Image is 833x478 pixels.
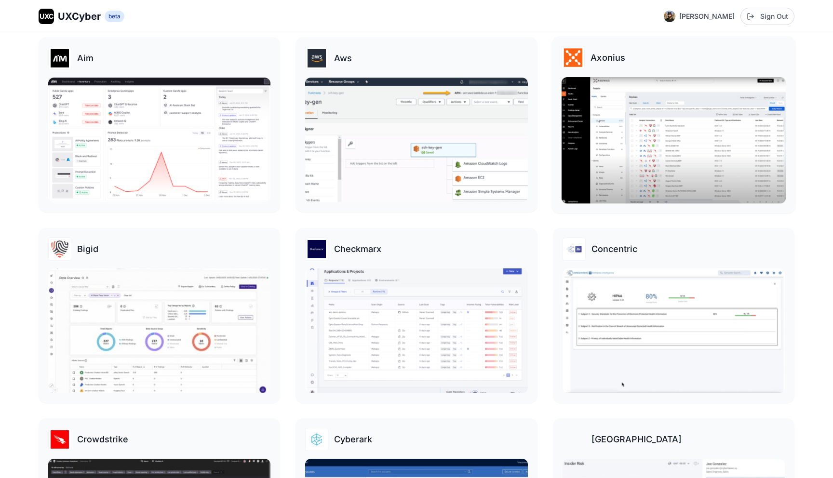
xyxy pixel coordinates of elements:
img: Concentric logo [563,238,585,260]
img: Concentric gallery [563,268,785,394]
img: Cyberark logo [306,428,328,451]
img: Bigid gallery [48,268,270,393]
img: Bigid logo [49,238,71,260]
img: Aws logo [306,47,328,69]
img: Axonius gallery [561,77,786,203]
h3: Checkmarx [334,242,381,256]
span: [PERSON_NAME] [679,12,735,21]
img: Aim logo [49,47,71,69]
h3: [GEOGRAPHIC_DATA] [591,433,682,446]
span: beta [105,11,124,22]
h3: Bigid [77,242,98,256]
a: Aim logoAimAim gallery [39,37,280,212]
button: Sign Out [740,8,794,25]
span: UXC [40,12,54,21]
img: Profile [664,11,675,22]
img: Checkmarx gallery [305,268,527,393]
h3: Crowdstrike [77,433,128,446]
span: UXCyber [58,10,101,23]
h3: Axonius [591,51,625,64]
a: UXCUXCyberbeta [39,9,124,24]
a: Aws logoAwsAws gallery [296,37,537,212]
a: Axonius logoAxoniusAxonius gallery [553,37,794,212]
a: Bigid logoBigidBigid gallery [39,228,280,403]
img: Aws gallery [305,78,527,202]
img: Axonius logo [562,46,584,68]
a: Concentric logoConcentricConcentric gallery [553,228,794,403]
h3: Aws [334,52,352,65]
a: Checkmarx logoCheckmarxCheckmarx gallery [296,228,537,403]
h3: Aim [77,52,94,65]
img: Crowdstrike logo [49,428,71,451]
h3: Concentric [591,242,637,256]
h3: Cyberark [334,433,372,446]
img: Checkmarx logo [306,238,328,260]
img: Aim gallery [48,78,270,202]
